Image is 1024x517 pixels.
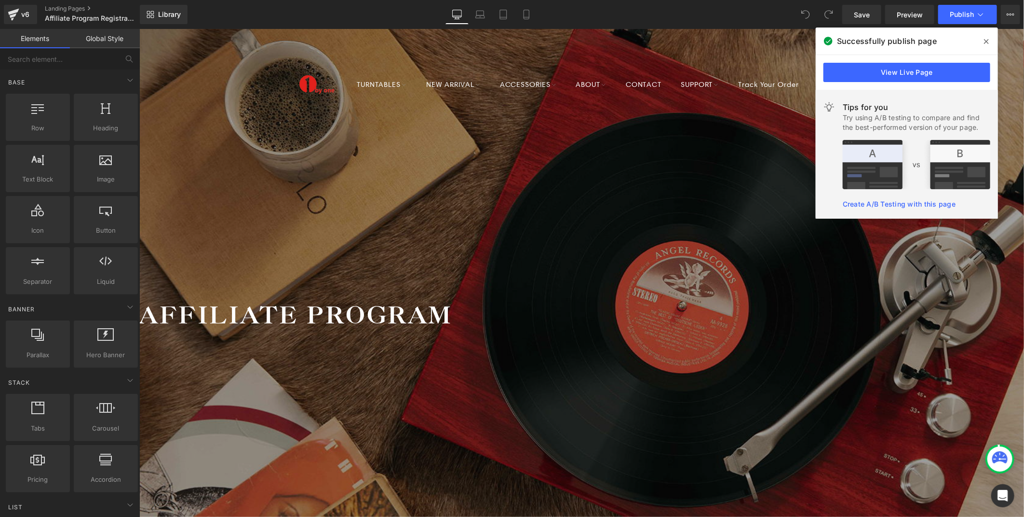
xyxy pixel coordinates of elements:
[7,305,36,314] span: Banner
[486,52,522,60] span: CONTACT
[217,52,268,60] span: TURNTABLES
[9,123,67,133] span: Row
[9,423,67,433] span: Tabs
[77,350,135,360] span: Hero Banner
[9,475,67,485] span: Pricing
[70,29,140,48] a: Global Style
[819,5,838,24] button: Redo
[938,5,997,24] button: Publish
[361,52,418,60] span: ACCESSORIES
[837,35,937,47] span: Successfully publish page
[599,52,660,60] span: Track Your Order
[7,503,24,512] span: List
[437,52,467,60] span: ABOUT
[140,5,188,24] a: New Library
[77,277,135,287] span: Liquid
[950,11,974,18] span: Publish
[77,475,135,485] span: Accordion
[492,5,515,24] a: Tablet
[897,10,923,20] span: Preview
[796,5,815,24] button: Undo
[469,5,492,24] a: Laptop
[532,48,589,64] a: SUPPORT
[823,63,990,82] a: View Live Page
[4,5,37,24] a: v6
[9,350,67,360] span: Parallax
[445,5,469,24] a: Desktop
[7,378,31,387] span: Stack
[515,5,538,24] a: Mobile
[427,48,477,64] a: ABOUT
[477,48,532,64] a: CONTACT
[77,225,135,236] span: Button
[823,101,835,113] img: light.svg
[843,200,956,208] a: Create A/B Testing with this page
[9,174,67,184] span: Text Block
[77,174,135,184] span: Image
[843,113,990,132] div: Try using A/B testing to compare and find the best-performed version of your page.
[9,277,67,287] span: Separator
[7,78,26,87] span: Base
[277,48,351,64] a: NEW ARRIVAL
[9,225,67,236] span: Icon
[158,10,181,19] span: Library
[287,52,341,60] span: NEW ARRIVAL
[19,8,31,21] div: v6
[45,14,136,22] span: Affiliate Program Registration
[843,101,990,113] div: Tips for you
[351,48,427,64] a: ACCESSORIES
[991,484,1014,507] div: Open Intercom Messenger
[77,423,135,433] span: Carousel
[212,48,277,64] a: TURNTABLES
[1001,5,1020,24] button: More
[885,5,934,24] a: Preview
[541,52,579,60] span: SUPPORT
[45,5,154,13] a: Landing Pages
[590,48,660,64] a: Track Your Order
[843,140,990,189] img: tip.png
[77,123,135,133] span: Heading
[854,10,870,20] span: Save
